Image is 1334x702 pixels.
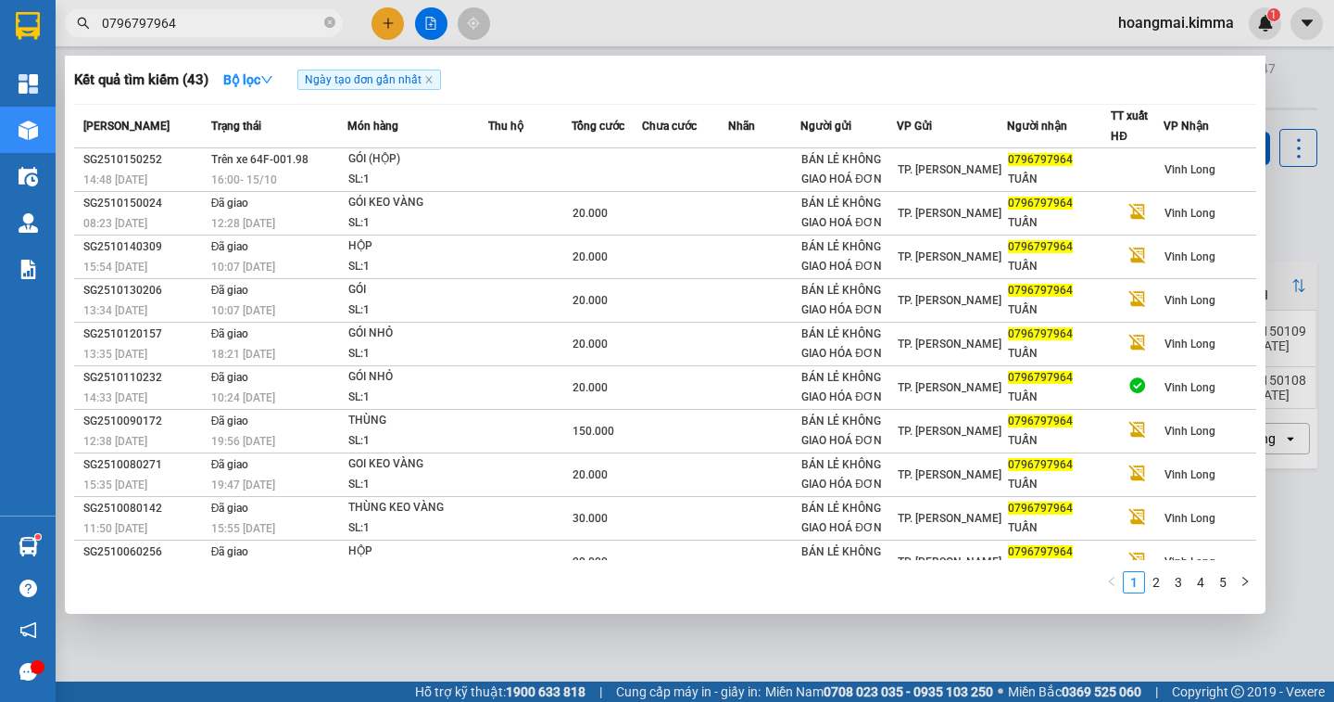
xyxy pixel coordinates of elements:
div: BÁN LẺ KHÔNG GIAO HÓA ĐƠN [801,325,896,364]
span: Đã giao [211,371,249,384]
strong: Bộ lọc [223,72,273,87]
div: SG2510080271 [83,455,206,475]
span: 12:28 [DATE] [211,217,275,230]
div: TUẤN [1008,344,1110,364]
div: GOI KEO VÀNG [348,454,487,475]
div: SL: 1 [348,475,487,495]
div: TUẤN [1008,170,1110,189]
div: SL: 1 [348,213,487,234]
span: Trên xe 64F-001.98 [211,153,308,166]
span: Đã giao [211,502,249,515]
span: Món hàng [347,120,398,133]
div: SG2510140309 [83,237,206,257]
div: SG2510090172 [83,412,206,431]
div: BÁN LẺ KHÔNG GIAO HOÁ ĐƠN [801,412,896,451]
div: SG2510130206 [83,281,206,300]
span: down [260,73,273,86]
span: Vĩnh Long [1164,468,1215,481]
span: notification [19,621,37,639]
div: GÓI [348,280,487,300]
span: TP. [PERSON_NAME] [898,338,1001,351]
div: GÓI NHỎ [348,367,487,388]
span: 16:00 - 15/10 [211,173,277,186]
span: TP. [PERSON_NAME] [898,294,1001,307]
li: 1 [1123,571,1145,594]
div: SL: 1 [348,300,487,321]
span: Tổng cước [572,120,624,133]
span: TT xuất HĐ [1111,109,1148,143]
span: Đã giao [211,284,249,297]
div: HỘP [348,542,487,562]
span: 10:24 [DATE] [211,391,275,404]
div: SL: 1 [348,170,487,190]
span: 10:07 [DATE] [211,261,275,274]
div: THÙNG KEO VÀNG [348,498,487,518]
div: BÁN LẺ KHÔNG GIAO HOÁ ĐƠN [801,542,896,581]
span: 0796797964 [1008,371,1073,384]
span: 150.000 [573,425,614,438]
span: TP. [PERSON_NAME] [898,163,1001,176]
span: TP. [PERSON_NAME] [898,512,1001,525]
span: 0796797964 [1008,458,1073,471]
span: Đã giao [211,327,249,340]
img: logo-vxr [16,12,40,40]
span: Nhãn [728,120,755,133]
span: 0796797964 [1008,327,1073,340]
div: BÁN LẺ KHÔNG GIAO HÓA ĐƠN [801,368,896,407]
span: 13:35 [DATE] [83,348,147,361]
span: message [19,663,37,681]
span: Trạng thái [211,120,261,133]
span: 12:38 [DATE] [83,435,147,448]
div: TUẤN [1008,300,1110,320]
span: Đã giao [211,545,249,558]
div: TUẤN [1008,431,1110,451]
div: TUẤN [1008,388,1110,407]
div: SL: 1 [348,518,487,539]
div: BÁN LẺ KHÔNG GIAO HOÁ ĐƠN [801,237,896,276]
div: SL: 1 [348,257,487,277]
span: VP Nhận [1164,120,1209,133]
img: warehouse-icon [19,537,38,556]
a: 4 [1190,572,1211,593]
div: GÓI (HỘP) [348,149,487,170]
div: SG2510150024 [83,194,206,213]
span: right [1240,576,1251,587]
span: TP. [PERSON_NAME] [898,425,1001,438]
span: 20.000 [573,468,608,481]
span: TP. [PERSON_NAME] [898,207,1001,220]
span: Đã giao [211,240,249,253]
span: 19:56 [DATE] [211,435,275,448]
div: BÁN LẺ KHÔNG GIAO HOÁ ĐƠN [801,499,896,538]
span: Ngày tạo đơn gần nhất [297,70,441,90]
span: close-circle [324,15,335,32]
div: GÓI KEO VÀNG [348,193,487,213]
span: 19:47 [DATE] [211,479,275,491]
span: Vĩnh Long [1164,555,1215,568]
span: TP. [PERSON_NAME] [898,250,1001,263]
img: solution-icon [19,260,38,279]
span: 0796797964 [1008,284,1073,297]
span: search [77,17,90,30]
span: 20.000 [573,555,608,568]
span: 0796797964 [1008,240,1073,253]
span: [PERSON_NAME] [83,120,170,133]
h3: Kết quả tìm kiếm ( 43 ) [74,70,208,90]
li: 3 [1167,571,1189,594]
span: Vĩnh Long [1164,512,1215,525]
li: 4 [1189,571,1212,594]
div: BÁN LẺ KHÔNG GIAO HOÁ ĐƠN [801,194,896,233]
li: 2 [1145,571,1167,594]
span: 14:48 [DATE] [83,173,147,186]
a: 5 [1213,572,1233,593]
a: 2 [1146,572,1166,593]
span: Vĩnh Long [1164,250,1215,263]
div: BÁN LẺ KHÔNG GIAO HÓA ĐƠN [801,455,896,494]
span: 0796797964 [1008,545,1073,558]
span: Chưa cước [642,120,697,133]
a: 1 [1124,572,1144,593]
span: Đã giao [211,458,249,471]
img: warehouse-icon [19,213,38,233]
span: Vĩnh Long [1164,381,1215,394]
span: 13:34 [DATE] [83,304,147,317]
div: SL: 1 [348,388,487,408]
